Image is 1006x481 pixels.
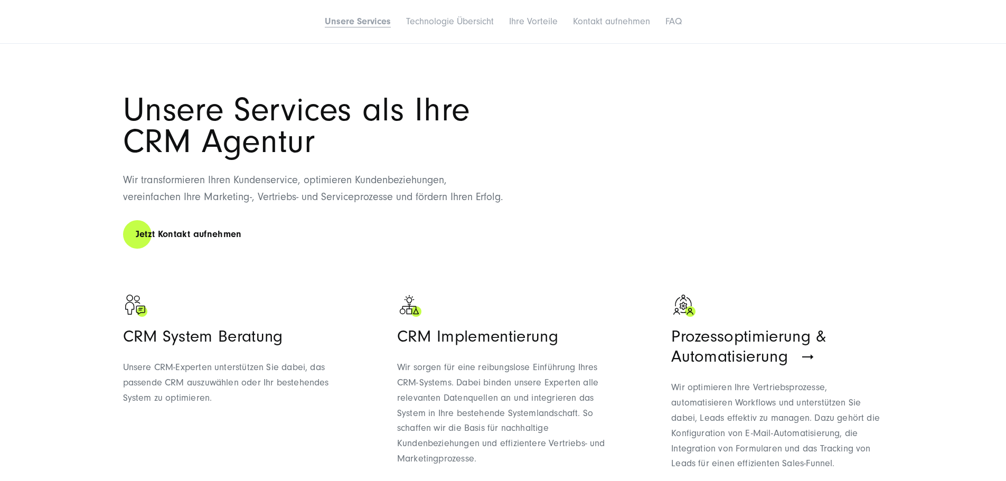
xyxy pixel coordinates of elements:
a: Technologie Übersicht [406,16,494,27]
a: Ihre Vorteile [509,16,558,27]
p: Wir sorgen für eine reibungslose Einführung Ihres CRM-Systems. Dabei binden unsere Experten alle ... [397,360,609,467]
a: FAQ [665,16,682,27]
p: Wir transformieren Ihren Kundenservice, optimieren Kundenbeziehungen, vereinfachen Ihre Marketing... [123,172,503,205]
p: Unsere CRM-Experten unterstützen Sie dabei, das passende CRM auszuwählen oder Ihr bestehendes Sys... [123,360,335,405]
img: Ein Symbol welches zwei Personen zeigt die sich miteinander unterhalten als Zeichen für Kommunika... [123,293,149,319]
a: Kontakt aufnehmen [573,16,650,27]
a: Unsere Services [325,16,391,27]
span: Prozessoptimierung & Automatisierung [671,327,826,366]
h3: CRM System Beratung [123,326,335,346]
p: Wir optimieren Ihre Vertriebsprozesse, automatisieren Workflows und unterstützen Sie dabei, Leads... [671,380,883,471]
a: Jetzt Kontakt aufnehmen [123,219,255,249]
h3: CRM Implementierung [397,326,609,346]
img: Symbol welches drei Personen zeigt und in der Mitte ein Zahnrad als Zeichen für Zusammenarbeit - ... [671,293,698,319]
h2: Unsere Services als Ihre CRM Agentur [123,94,503,158]
img: Full-Service CRM Agentur SUNZINET - Ein Dreieck, ein Viereck und ein Kreis sind unter einer Glühb... [397,293,424,319]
